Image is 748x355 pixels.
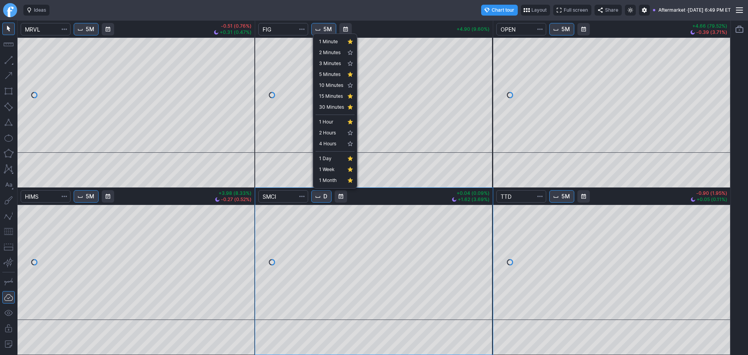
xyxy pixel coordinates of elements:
[319,155,344,162] span: 1 Day
[319,103,344,111] span: 30 Minutes
[319,81,344,89] span: 10 Minutes
[319,166,344,173] span: 1 Week
[319,118,344,126] span: 1 Hour
[319,92,344,100] span: 15 Minutes
[319,177,344,184] span: 1 Month
[319,49,344,57] span: 2 Minutes
[319,60,344,67] span: 3 Minutes
[319,129,344,137] span: 2 Hours
[319,140,344,148] span: 4 Hours
[319,38,344,46] span: 1 Minute
[319,71,344,78] span: 5 Minutes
